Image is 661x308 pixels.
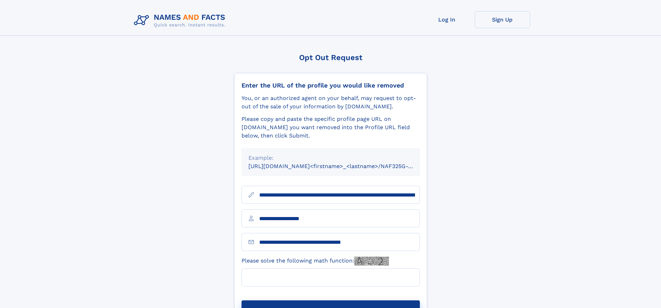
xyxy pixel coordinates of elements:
[234,53,427,62] div: Opt Out Request
[248,163,433,169] small: [URL][DOMAIN_NAME]<firstname>_<lastname>/NAF325G-xxxxxxxx
[241,94,420,111] div: You, or an authorized agent on your behalf, may request to opt-out of the sale of your informatio...
[131,11,231,30] img: Logo Names and Facts
[248,154,413,162] div: Example:
[241,257,389,266] label: Please solve the following math function:
[241,82,420,89] div: Enter the URL of the profile you would like removed
[475,11,530,28] a: Sign Up
[241,115,420,140] div: Please copy and paste the specific profile page URL on [DOMAIN_NAME] you want removed into the Pr...
[419,11,475,28] a: Log In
